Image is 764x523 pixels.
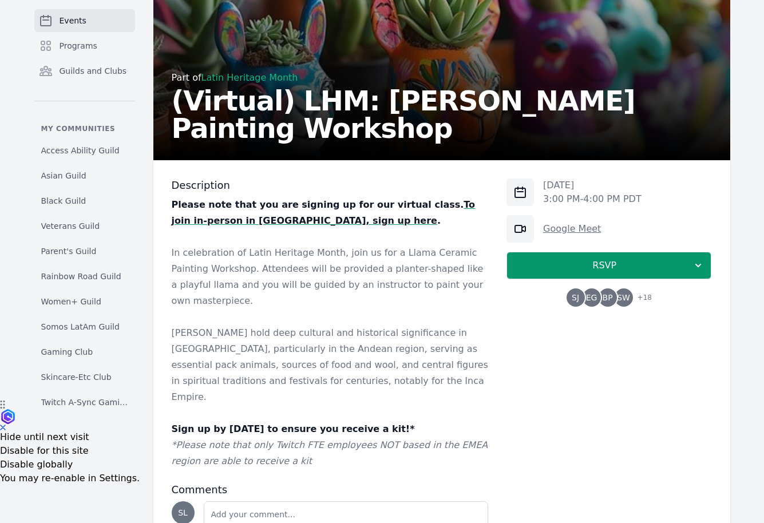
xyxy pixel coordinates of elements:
a: Access Ability Guild [34,140,135,161]
div: Part of [172,71,712,85]
span: Asian Guild [41,170,86,181]
span: + 18 [631,291,652,307]
a: Guilds and Clubs [34,60,135,82]
em: *Please note that only Twitch FTE employees NOT based in the EMEA region are able to receive a kit [172,439,488,466]
a: Parent's Guild [34,241,135,261]
p: In celebration of Latin Heritage Month, join us for a Llama Ceramic Painting Workshop. Attendees ... [172,245,489,309]
nav: Sidebar [34,9,135,406]
strong: Please note that you are signing up for our virtual class. [172,199,464,210]
h3: Description [172,179,489,192]
span: Guilds and Clubs [60,65,127,77]
span: SJ [572,294,579,302]
span: Parent's Guild [41,245,97,257]
span: Women+ Guild [41,296,101,307]
span: Events [60,15,86,26]
a: Gaming Club [34,342,135,362]
a: Skincare-Etc Club [34,367,135,387]
span: Somos LatAm Guild [41,321,120,332]
a: Somos LatAm Guild [34,316,135,337]
a: Rainbow Road Guild [34,266,135,287]
p: [DATE] [543,179,642,192]
span: Twitch A-Sync Gaming (TAG) Club [41,397,128,408]
h3: Comments [172,483,489,497]
span: Skincare-Etc Club [41,371,112,383]
span: BP [603,294,613,302]
a: Veterans Guild [34,216,135,236]
a: Asian Guild [34,165,135,186]
span: Veterans Guild [41,220,100,232]
a: Google Meet [543,223,601,234]
a: Twitch A-Sync Gaming (TAG) Club [34,392,135,413]
span: SW [617,294,630,302]
span: EG [586,294,597,302]
span: RSVP [516,259,692,272]
span: Programs [60,40,97,51]
a: Women+ Guild [34,291,135,312]
a: Events [34,9,135,32]
h2: (Virtual) LHM: [PERSON_NAME] Painting Workshop [172,87,712,142]
span: SL [178,509,188,517]
a: Latin Heritage Month [201,72,298,83]
p: 3:00 PM - 4:00 PM PDT [543,192,642,206]
strong: Sign up by [DATE] to ensure you receive a kit!* [172,423,415,434]
strong: . [437,215,441,226]
button: RSVP [506,252,711,279]
span: Rainbow Road Guild [41,271,121,282]
span: Black Guild [41,195,86,207]
p: [PERSON_NAME] hold deep cultural and historical significance in [GEOGRAPHIC_DATA], particularly i... [172,325,489,405]
a: Programs [34,34,135,57]
span: Gaming Club [41,346,93,358]
span: Access Ability Guild [41,145,120,156]
p: My communities [34,124,135,133]
a: Black Guild [34,191,135,211]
